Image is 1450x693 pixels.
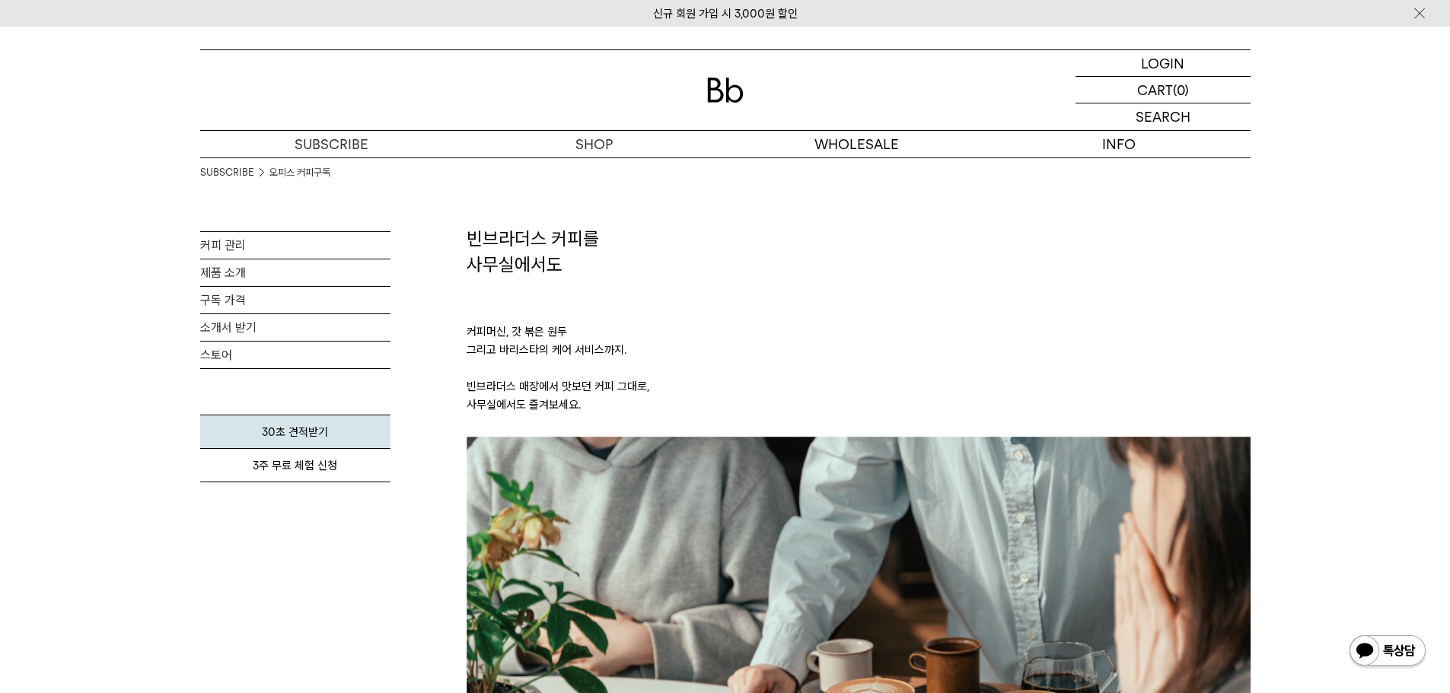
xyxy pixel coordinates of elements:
a: CART (0) [1076,77,1251,103]
a: 신규 회원 가입 시 3,000원 할인 [653,7,798,21]
a: 스토어 [200,342,390,368]
a: 소개서 받기 [200,314,390,341]
a: 30초 견적받기 [200,415,390,449]
p: INFO [988,131,1251,157]
a: 오피스 커피구독 [269,165,330,180]
a: LOGIN [1076,50,1251,77]
a: 3주 무료 체험 신청 [200,449,390,482]
p: 커피머신, 갓 볶은 원두 그리고 바리스타의 케어 서비스까지. 빈브라더스 매장에서 맛보던 커피 그대로, 사무실에서도 즐겨보세요. [467,277,1251,437]
a: 구독 가격 [200,287,390,313]
h2: 빈브라더스 커피를 사무실에서도 [467,226,1251,277]
p: CART [1137,77,1173,103]
a: SHOP [463,131,725,157]
img: 카카오톡 채널 1:1 채팅 버튼 [1348,634,1427,670]
p: WHOLESALE [725,131,988,157]
p: (0) [1173,77,1189,103]
a: 커피 관리 [200,232,390,259]
p: LOGIN [1141,50,1184,76]
img: 로고 [707,78,744,103]
a: SUBSCRIBE [200,165,254,180]
a: SUBSCRIBE [200,131,463,157]
p: SEARCH [1136,103,1190,130]
a: 제품 소개 [200,259,390,286]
